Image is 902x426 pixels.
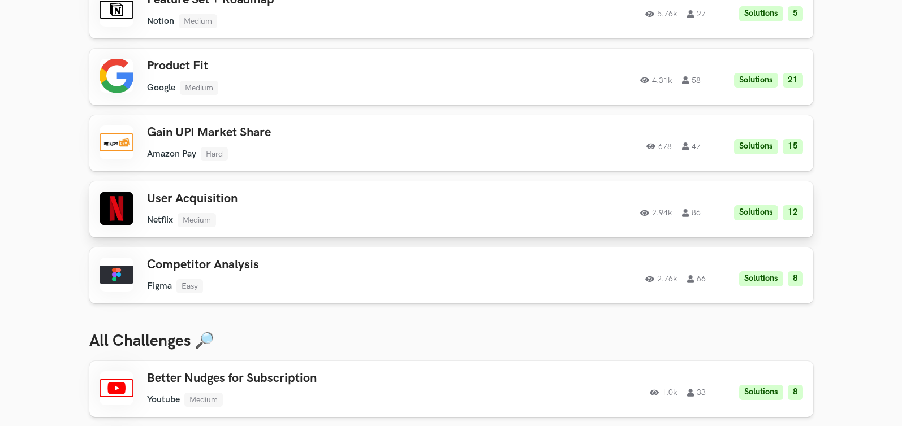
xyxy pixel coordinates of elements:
[645,275,677,283] span: 2.76k
[180,81,218,95] li: Medium
[184,393,223,407] li: Medium
[147,82,175,93] li: Google
[734,139,778,154] li: Solutions
[640,76,672,84] span: 4.31k
[734,73,778,88] li: Solutions
[783,205,803,220] li: 12
[788,6,803,21] li: 5
[783,73,803,88] li: 21
[89,332,813,351] h3: All Challenges 🔎
[650,389,677,397] span: 1.0k
[179,14,217,28] li: Medium
[687,10,706,18] span: 27
[147,215,173,225] li: Netflix
[89,247,813,303] a: Competitor AnalysisFigmaEasy2.76k66Solutions8
[147,371,468,386] h3: Better Nudges for Subscription
[89,181,813,237] a: User AcquisitionNetflixMedium2.94k86Solutions12
[89,49,813,105] a: Product FitGoogleMedium4.31k58Solutions21
[176,279,203,293] li: Easy
[147,394,180,405] li: Youtube
[147,281,172,292] li: Figma
[147,149,196,159] li: Amazon Pay
[147,192,468,206] h3: User Acquisition
[734,205,778,220] li: Solutions
[147,125,468,140] h3: Gain UPI Market Share
[147,16,174,27] li: Notion
[682,209,701,217] span: 86
[89,361,813,417] a: Better Nudges for SubscriptionYoutubeMedium1.0k33Solutions8
[147,258,468,272] h3: Competitor Analysis
[682,76,701,84] span: 58
[739,6,783,21] li: Solutions
[739,385,783,400] li: Solutions
[89,115,813,171] a: Gain UPI Market ShareAmazon PayHard67847Solutions15
[783,139,803,154] li: 15
[640,209,672,217] span: 2.94k
[687,275,706,283] span: 66
[646,142,672,150] span: 678
[687,389,706,397] span: 33
[178,213,216,227] li: Medium
[201,147,228,161] li: Hard
[788,385,803,400] li: 8
[739,271,783,286] li: Solutions
[788,271,803,286] li: 8
[147,59,468,73] h3: Product Fit
[682,142,701,150] span: 47
[645,10,677,18] span: 5.76k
